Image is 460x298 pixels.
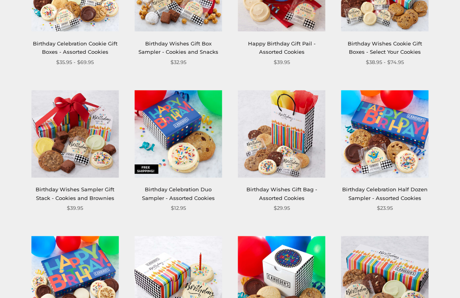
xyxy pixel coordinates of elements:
[142,186,215,201] a: Birthday Celebration Duo Sampler - Assorted Cookies
[246,186,317,201] a: Birthday Wishes Gift Bag - Assorted Cookies
[377,204,393,212] span: $23.95
[274,204,290,212] span: $29.95
[31,90,119,177] img: Birthday Wishes Sampler Gift Stack - Cookies and Brownies
[138,40,218,55] a: Birthday Wishes Gift Box Sampler - Cookies and Snacks
[56,58,94,66] span: $35.95 - $69.95
[274,58,290,66] span: $39.95
[171,204,186,212] span: $12.95
[348,40,422,55] a: Birthday Wishes Cookie Gift Boxes - Select Your Cookies
[33,40,117,55] a: Birthday Celebration Cookie Gift Boxes - Assorted Cookies
[248,40,316,55] a: Happy Birthday Gift Pail - Assorted Cookies
[342,186,428,201] a: Birthday Celebration Half Dozen Sampler - Assorted Cookies
[36,186,114,201] a: Birthday Wishes Sampler Gift Stack - Cookies and Brownies
[366,58,404,66] span: $38.95 - $74.95
[134,90,222,177] img: Birthday Celebration Duo Sampler - Assorted Cookies
[67,204,83,212] span: $39.95
[341,90,429,177] img: Birthday Celebration Half Dozen Sampler - Assorted Cookies
[238,90,325,177] img: Birthday Wishes Gift Bag - Assorted Cookies
[170,58,186,66] span: $32.95
[6,268,82,292] iframe: Sign Up via Text for Offers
